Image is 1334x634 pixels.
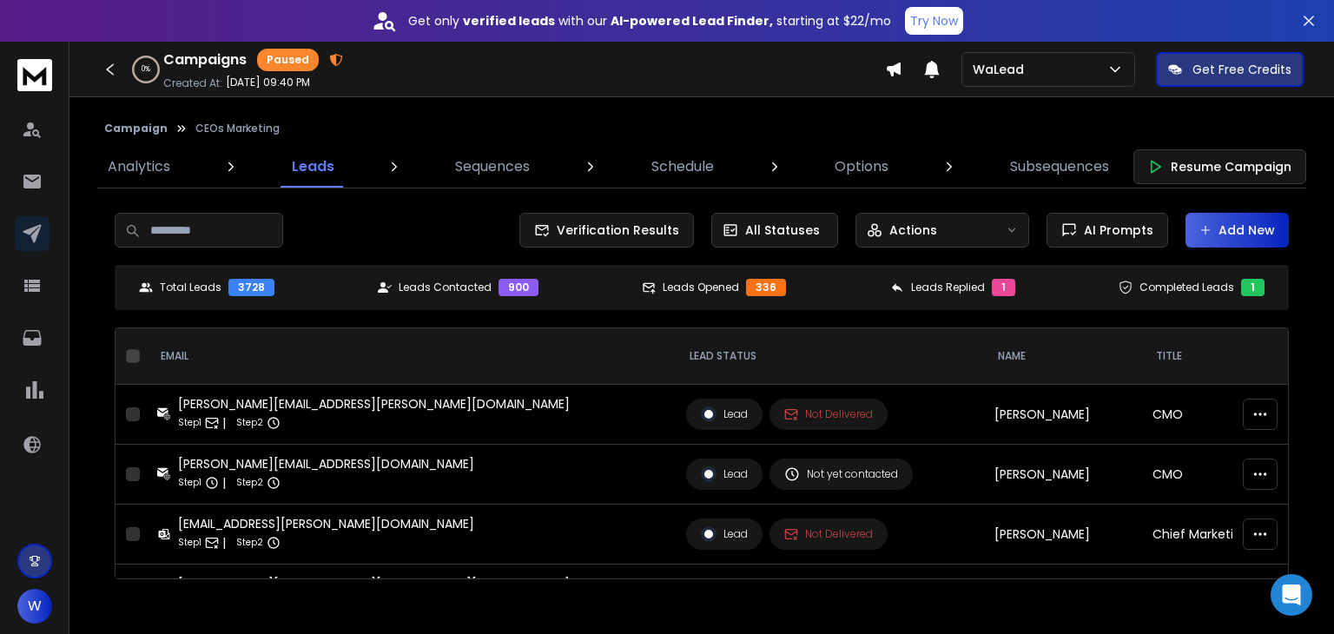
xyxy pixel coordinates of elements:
[746,279,786,296] div: 336
[984,328,1142,385] th: NAME
[222,534,226,551] p: |
[1185,213,1289,248] button: Add New
[163,76,222,90] p: Created At:
[147,328,676,385] th: EMAIL
[910,12,958,30] p: Try Now
[1142,328,1294,385] th: Title
[97,146,181,188] a: Analytics
[911,281,985,294] p: Leads Replied
[104,122,168,135] button: Campaign
[17,589,52,624] button: W
[745,221,820,239] p: All Statuses
[236,414,263,432] p: Step 2
[178,414,201,432] p: Step 1
[281,146,345,188] a: Leads
[160,281,221,294] p: Total Leads
[178,455,474,472] div: [PERSON_NAME][EMAIL_ADDRESS][DOMAIN_NAME]
[445,146,540,188] a: Sequences
[889,221,937,239] p: Actions
[641,146,724,188] a: Schedule
[228,279,274,296] div: 3728
[222,414,226,432] p: |
[984,505,1142,565] td: [PERSON_NAME]
[663,281,739,294] p: Leads Opened
[651,156,714,177] p: Schedule
[142,64,150,75] p: 0 %
[399,281,492,294] p: Leads Contacted
[519,213,694,248] button: Verification Results
[701,406,748,422] div: Lead
[408,12,891,30] p: Get only with our starting at $22/mo
[984,385,1142,445] td: [PERSON_NAME]
[1192,61,1291,78] p: Get Free Credits
[550,221,679,239] span: Verification Results
[178,534,201,551] p: Step 1
[222,474,226,492] p: |
[292,156,334,177] p: Leads
[108,156,170,177] p: Analytics
[163,50,247,70] h1: Campaigns
[984,565,1142,624] td: [PERSON_NAME]
[226,76,310,89] p: [DATE] 09:40 PM
[236,534,263,551] p: Step 2
[784,466,898,482] div: Not yet contacted
[178,395,570,413] div: [PERSON_NAME][EMAIL_ADDRESS][PERSON_NAME][DOMAIN_NAME]
[1047,213,1168,248] button: AI Prompts
[178,515,474,532] div: [EMAIL_ADDRESS][PERSON_NAME][DOMAIN_NAME]
[499,279,538,296] div: 900
[1000,146,1119,188] a: Subsequences
[1156,52,1304,87] button: Get Free Credits
[701,466,748,482] div: Lead
[1241,279,1265,296] div: 1
[1142,505,1294,565] td: Chief Marketing Officer
[835,156,888,177] p: Options
[1142,385,1294,445] td: CMO
[611,12,773,30] strong: AI-powered Lead Finder,
[824,146,899,188] a: Options
[701,526,748,542] div: Lead
[992,279,1015,296] div: 1
[1133,149,1306,184] button: Resume Campaign
[676,328,984,385] th: LEAD STATUS
[784,407,873,421] div: Not Delivered
[1142,445,1294,505] td: CMO
[257,49,319,71] div: Paused
[1271,574,1312,616] div: Open Intercom Messenger
[1010,156,1109,177] p: Subsequences
[973,61,1031,78] p: WaLead
[1139,281,1234,294] p: Completed Leads
[784,527,873,541] div: Not Delivered
[984,445,1142,505] td: [PERSON_NAME]
[905,7,963,35] button: Try Now
[195,122,280,135] p: CEOs Marketing
[17,59,52,91] img: logo
[1142,565,1294,624] td: CFO
[178,474,201,492] p: Step 1
[1077,221,1153,239] span: AI Prompts
[236,474,263,492] p: Step 2
[463,12,555,30] strong: verified leads
[455,156,530,177] p: Sequences
[178,575,570,592] div: [PERSON_NAME][EMAIL_ADDRESS][PERSON_NAME][DOMAIN_NAME]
